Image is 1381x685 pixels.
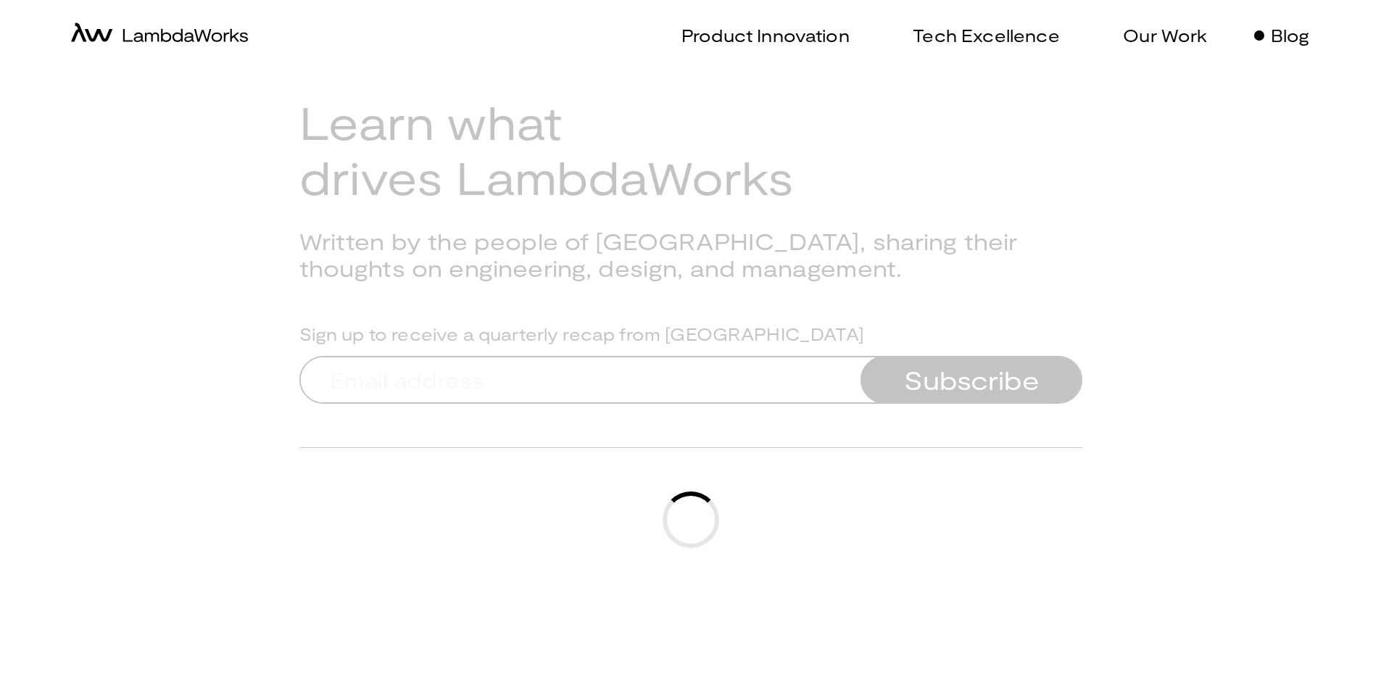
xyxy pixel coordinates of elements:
span: Subscribe [903,367,1039,393]
p: Tech Excellence [913,25,1059,46]
input: Email address [301,357,860,402]
label: Sign up to receive a quarterly recap from [GEOGRAPHIC_DATA] [299,324,1082,345]
p: Our Work [1123,25,1207,46]
a: Our Work [1106,25,1207,46]
h2: Written by the people of [GEOGRAPHIC_DATA], sharing their thoughts on engineering, design, and ma... [299,228,1082,280]
p: Product Innovation [681,25,850,46]
p: Blog [1271,25,1310,46]
h1: Learn what drives LambdaWorks [299,94,1082,204]
a: home-icon [71,22,248,48]
button: Subscribe [860,356,1082,404]
a: Tech Excellence [895,25,1059,46]
a: Blog [1253,25,1310,46]
a: Product Innovation [664,25,850,46]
